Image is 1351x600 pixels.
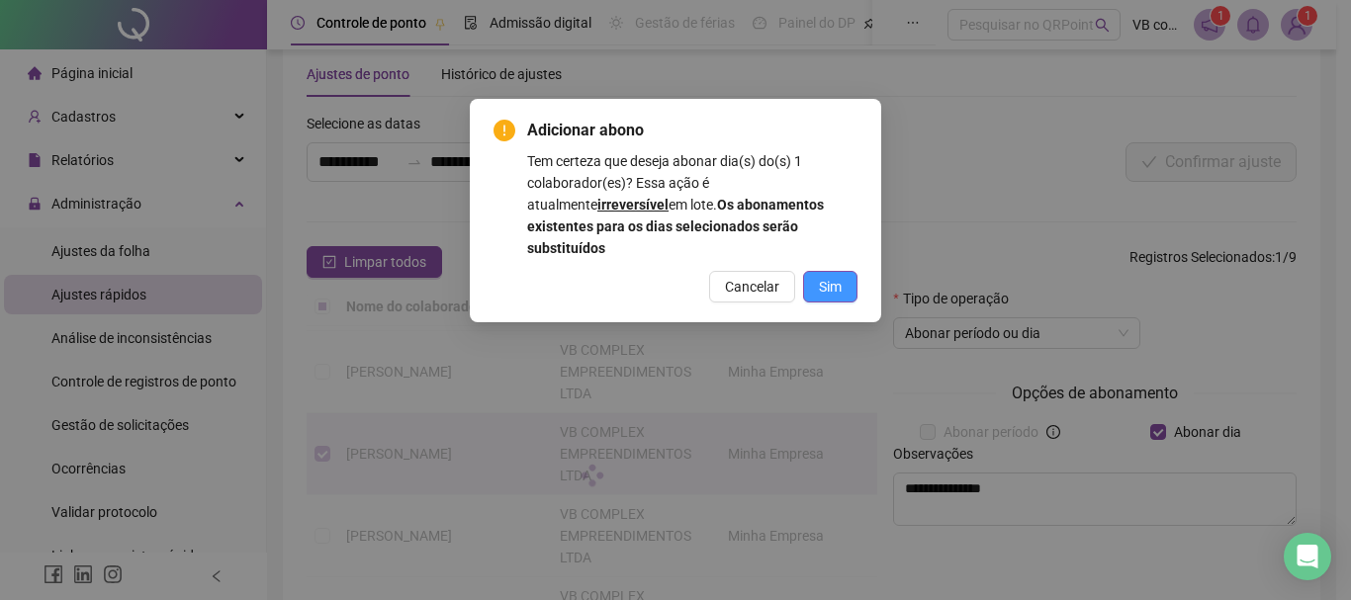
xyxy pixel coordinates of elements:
[597,197,669,213] b: irreversível
[803,271,857,302] button: Sim
[527,197,824,256] b: Os abonamentos existentes para os dias selecionados serão substituídos
[527,119,857,142] span: Adicionar abono
[725,276,779,298] span: Cancelar
[819,276,842,298] span: Sim
[709,271,795,302] button: Cancelar
[1284,533,1331,580] div: Open Intercom Messenger
[527,150,857,259] div: Tem certeza que deseja abonar dia(s) do(s) 1 colaborador(es)? Essa ação é atualmente em lote.
[494,120,515,141] span: exclamation-circle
